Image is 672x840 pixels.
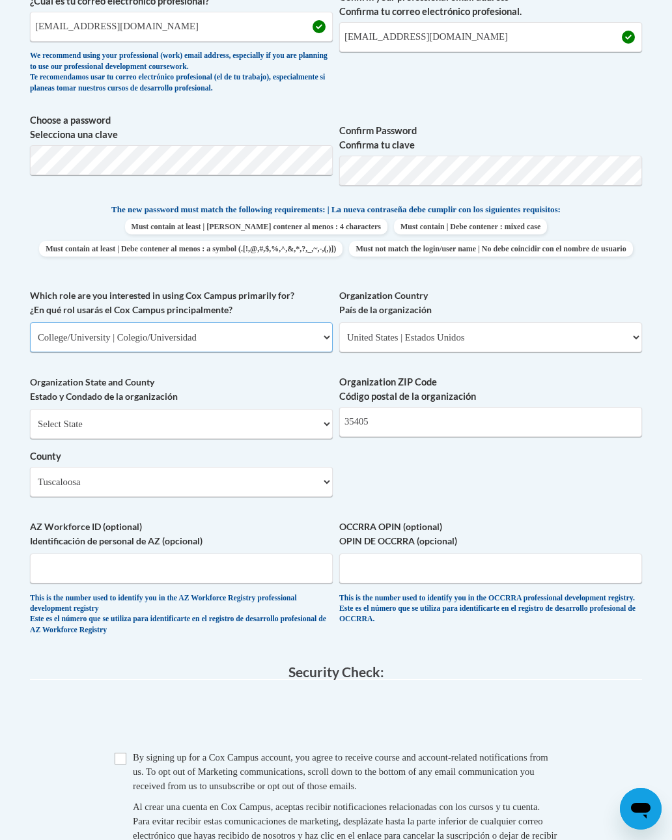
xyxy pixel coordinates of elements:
span: Must contain at least | [PERSON_NAME] contener al menos : 4 characters [125,219,387,234]
label: Choose a password Selecciona una clave [30,113,333,142]
label: AZ Workforce ID (optional) Identificación de personal de AZ (opcional) [30,520,333,548]
input: Metadata input [30,12,333,42]
div: This is the number used to identify you in the AZ Workforce Registry professional development reg... [30,593,333,636]
div: This is the number used to identify you in the OCCRRA professional development registry. Este es ... [339,593,642,625]
iframe: Button to launch messaging window [620,788,662,830]
label: Organization State and County Estado y Condado de la organización [30,375,333,404]
label: County [30,449,333,464]
label: OCCRRA OPIN (optional) OPIN DE OCCRRA (opcional) [339,520,642,548]
label: Which role are you interested in using Cox Campus primarily for? ¿En qué rol usarás el Cox Campus... [30,288,333,317]
span: The new password must match the following requirements: | La nueva contraseña debe cumplir con lo... [111,204,561,216]
iframe: reCAPTCHA [237,693,435,744]
span: Security Check: [288,664,384,680]
div: We recommend using your professional (work) email address, especially if you are planning to use ... [30,51,333,94]
input: Metadata input [339,407,642,437]
input: Required [339,22,642,52]
label: Organization ZIP Code Código postal de la organización [339,375,642,404]
span: Must not match the login/user name | No debe coincidir con el nombre de usuario [349,241,632,257]
span: By signing up for a Cox Campus account, you agree to receive course and account-related notificat... [133,752,548,791]
span: Must contain | Debe contener : mixed case [394,219,547,234]
label: Confirm Password Confirma tu clave [339,124,642,152]
label: Organization Country País de la organización [339,288,642,317]
span: Must contain at least | Debe contener al menos : a symbol (.[!,@,#,$,%,^,&,*,?,_,~,-,(,)]) [39,241,343,257]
